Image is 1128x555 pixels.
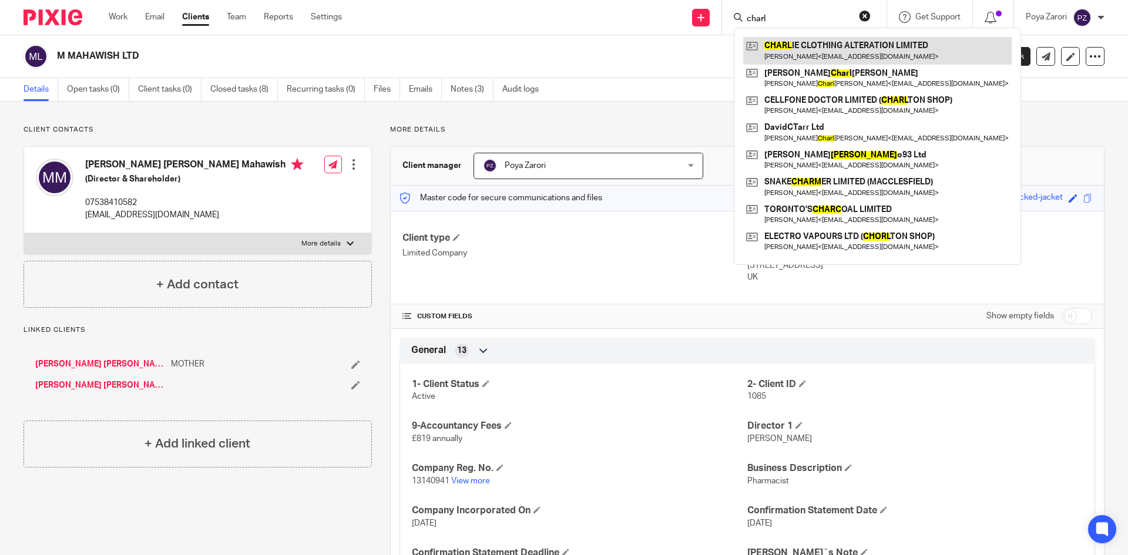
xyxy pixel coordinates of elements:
a: Client tasks (0) [138,78,202,101]
p: More details [301,239,341,248]
a: Team [227,11,246,23]
p: Poya Zarori [1026,11,1067,23]
span: £819 annually [412,435,462,443]
a: Notes (3) [451,78,493,101]
img: svg%3E [483,159,497,173]
a: Reports [264,11,293,23]
h4: [PERSON_NAME] [PERSON_NAME] Mahawish [85,159,303,173]
h4: Company Reg. No. [412,462,747,475]
h4: Confirmation Statement Date [747,504,1083,517]
p: [EMAIL_ADDRESS][DOMAIN_NAME] [85,209,303,221]
p: [STREET_ADDRESS] [747,260,1092,271]
span: [PERSON_NAME] [747,435,812,443]
a: Closed tasks (8) [210,78,278,101]
h4: + Add contact [156,275,239,294]
a: [PERSON_NAME] [PERSON_NAME] [35,358,165,370]
span: [DATE] [412,519,437,527]
h5: (Director & Shareholder) [85,173,303,185]
h4: Company Incorporated On [412,504,747,517]
button: Clear [859,10,871,22]
h4: + Add linked client [145,435,250,453]
h4: CUSTOM FIELDS [402,312,747,321]
span: Get Support [915,13,961,21]
img: Pixie [23,9,82,25]
a: Clients [182,11,209,23]
a: Settings [311,11,342,23]
h4: Client type [402,232,747,244]
p: 07538410582 [85,197,303,208]
span: Poya Zarori [505,162,546,170]
a: Details [23,78,58,101]
label: Show empty fields [986,310,1054,322]
a: Recurring tasks (0) [287,78,365,101]
span: [DATE] [747,519,772,527]
a: Email [145,11,164,23]
img: svg%3E [1073,8,1092,27]
h4: 2- Client ID [747,378,1083,391]
h4: 1- Client Status [412,378,747,391]
h3: Client manager [402,160,462,171]
span: Pharmacist [747,477,789,485]
p: Limited Company [402,247,747,259]
a: Emails [409,78,442,101]
h4: Business Description [747,462,1083,475]
span: MOTHER [171,358,204,370]
p: UK [747,271,1092,283]
h4: 9-Accountancy Fees [412,420,747,432]
a: Work [109,11,127,23]
a: Files [374,78,400,101]
span: 13 [457,345,466,356]
a: [PERSON_NAME] [PERSON_NAME] Mahawish [35,379,165,391]
i: Primary [291,159,303,170]
span: 13140941 [412,477,449,485]
input: Search [746,14,851,25]
a: Open tasks (0) [67,78,129,101]
span: General [411,344,446,356]
p: Master code for secure communications and files [399,192,602,204]
h2: M MAHAWISH LTD [57,50,767,62]
p: More details [390,125,1104,134]
img: svg%3E [36,159,73,196]
span: 1085 [747,392,766,401]
span: Active [412,392,435,401]
p: Client contacts [23,125,372,134]
img: svg%3E [23,44,48,69]
a: Audit logs [502,78,548,101]
a: View more [451,477,490,485]
h4: Director 1 [747,420,1083,432]
p: Linked clients [23,325,372,335]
